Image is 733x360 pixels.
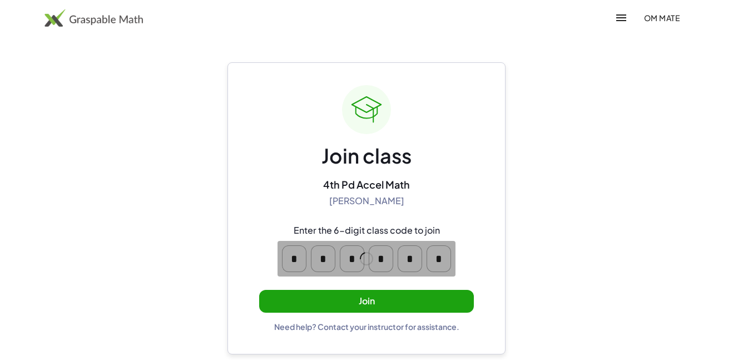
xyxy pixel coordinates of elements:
span: Om Mate [643,13,680,23]
button: Om Mate [635,8,689,28]
button: Join [259,290,474,313]
div: Join class [321,143,412,169]
div: Enter the 6-digit class code to join [294,225,440,236]
div: 4th Pd Accel Math [323,178,410,191]
div: [PERSON_NAME] [329,195,404,207]
div: Need help? Contact your instructor for assistance. [274,322,459,332]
